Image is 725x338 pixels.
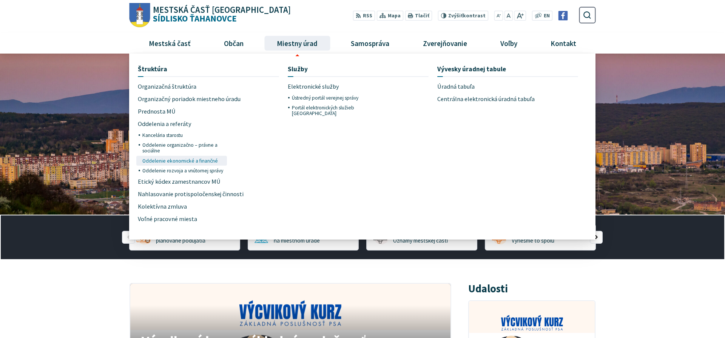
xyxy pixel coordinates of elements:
a: Nahlasovanie protispoločenskej činnosti [138,188,279,201]
span: EN [544,12,550,20]
span: Samospráva [348,33,392,53]
span: Nahlasovanie protispoločenskej činnosti [138,188,244,201]
span: Zvýšiť [448,12,463,19]
span: Centrálna elektronická úradná tabuľa [437,93,535,105]
a: Kancelária starostu [142,130,224,140]
span: Vyriešme to spolu [512,237,554,244]
a: Vývesky úradnej tabule [437,62,578,76]
span: Prednosta MÚ [138,105,176,118]
span: plánované podujatia [156,237,205,244]
span: Oddelenia a referáty [138,118,191,130]
span: Ústredný portál verejnej správy [292,93,358,103]
a: Občan [210,33,258,53]
h3: Udalosti [468,283,508,295]
div: Nasledujúci slajd [590,231,603,244]
a: Centrálna elektronická úradná tabuľa [437,93,578,105]
span: Tlačiť [415,13,429,19]
span: RSS [363,12,372,20]
a: Etický kódex zamestnancov MÚ [138,176,224,188]
span: Úradná tabuľa [437,80,475,93]
span: Mestská časť [146,33,194,53]
a: Štruktúra [138,62,279,76]
a: Prednosta MÚ [138,105,224,118]
span: kontrast [448,13,486,19]
span: Mestská časť [GEOGRAPHIC_DATA] [153,6,291,14]
span: Mapa [388,12,401,20]
a: Oddelenie organizačno – právne a sociálne [142,140,224,155]
a: Miestny úrad [263,33,332,53]
button: Zmenšiť veľkosť písma [494,11,503,21]
button: Zväčšiť veľkosť písma [514,11,526,21]
span: Kolektívna zmluva [138,201,187,213]
a: Organizačný poriadok miestneho úradu [138,93,279,105]
a: EN [541,12,552,20]
button: Zvýšiťkontrast [438,11,488,21]
a: RSS [353,11,375,21]
h1: Sídlisko Ťahanovce [150,6,291,23]
a: Ústredný portál verejnej správy [292,93,374,103]
a: Mapa [376,11,403,21]
div: Predošlý slajd [122,231,135,244]
button: Nastaviť pôvodnú veľkosť písma [504,11,513,21]
span: Organizačná štruktúra [138,80,196,93]
a: Voľby [486,33,531,53]
img: Prejsť na Facebook stránku [558,11,568,20]
a: Oddelenia a referáty [138,118,224,130]
img: Prejsť na domovskú stránku [129,3,150,28]
a: Logo Sídlisko Ťahanovce, prejsť na domovskú stránku. [129,3,290,28]
span: Oddelenie rozvoja a vnútornej správy [142,166,223,175]
span: Občan [221,33,247,53]
span: Štruktúra [138,62,167,76]
a: Kolektívna zmluva [138,201,224,213]
a: Kontakt [537,33,590,53]
span: Kancelária starostu [142,130,183,140]
span: Vývesky úradnej tabule [437,62,506,76]
a: Služby [288,62,429,76]
a: Mestská časť [135,33,205,53]
span: Miestny úrad [274,33,321,53]
button: Tlačiť [405,11,432,21]
span: Elektronické služby [288,80,339,93]
span: Voľby [497,33,520,53]
span: na miestnom úrade [274,237,320,244]
span: Oddelenie ekonomické a finančné [142,156,218,166]
a: Voľné pracovné miesta [138,213,224,226]
span: Oznamy mestskej časti [393,237,448,244]
a: Portál elektronických služieb [GEOGRAPHIC_DATA] [292,103,374,118]
a: Úradná tabuľa [437,80,578,93]
a: Zverejňovanie [409,33,481,53]
a: Elektronické služby [288,80,374,93]
span: Etický kódex zamestnancov MÚ [138,176,221,188]
a: Samospráva [337,33,403,53]
a: Organizačná štruktúra [138,80,224,93]
span: Organizačný poriadok miestneho úradu [138,93,241,105]
span: Voľné pracovné miesta [138,213,197,226]
a: Oddelenie ekonomické a finančné [142,156,224,166]
span: Služby [288,62,308,76]
span: Kontakt [548,33,579,53]
span: Zverejňovanie [420,33,470,53]
a: Oddelenie rozvoja a vnútornej správy [142,166,224,175]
